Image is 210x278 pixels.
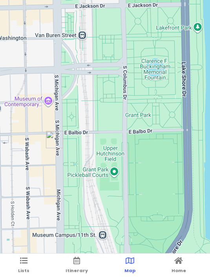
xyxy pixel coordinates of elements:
[18,254,29,278] a: Lists
[172,267,186,274] span: Home
[66,267,88,274] span: Itinerary
[66,254,88,278] a: Itinerary
[124,254,135,278] a: Map
[18,267,29,274] span: Lists
[124,267,135,274] span: Map
[172,254,186,278] a: Home
[43,128,66,151] div: 720 S Michigan Ave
